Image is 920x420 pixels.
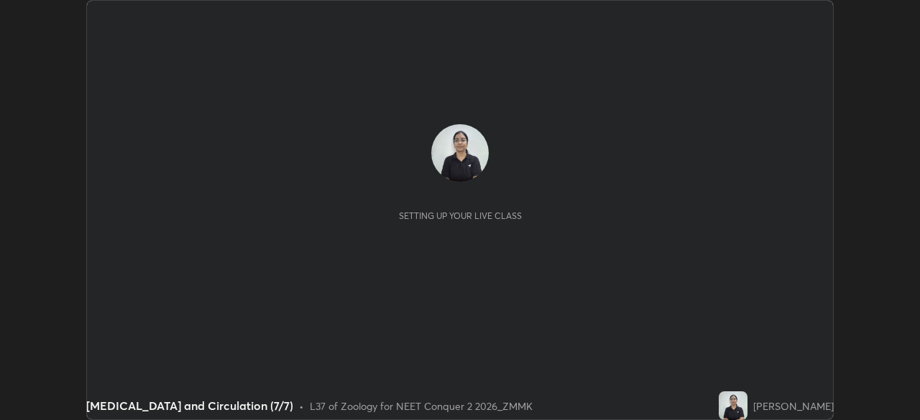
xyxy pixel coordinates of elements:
img: a8b235d29b3b46a189e9fcfef1113de1.jpg [719,391,747,420]
div: Setting up your live class [399,210,522,221]
div: L37 of Zoology for NEET Conquer 2 2026_ZMMK [310,398,533,414]
div: [MEDICAL_DATA] and Circulation (7/7) [86,397,293,414]
div: [PERSON_NAME] [753,398,834,414]
div: • [299,398,304,414]
img: a8b235d29b3b46a189e9fcfef1113de1.jpg [431,124,489,182]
